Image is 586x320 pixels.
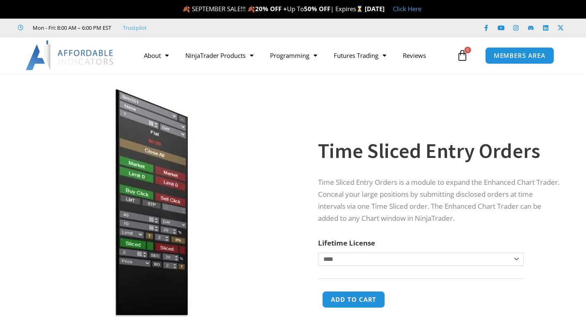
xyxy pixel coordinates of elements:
strong: 20% OFF + [255,5,287,13]
img: LogoAI | Affordable Indicators – NinjaTrader [26,41,115,70]
span: 0 [464,47,471,53]
img: ⌛ [356,6,363,12]
a: 0 [444,43,481,67]
nav: Menu [136,46,454,65]
a: Trustpilot [123,23,147,33]
span: MEMBERS AREA [494,53,545,59]
strong: [DATE] [365,5,385,13]
a: Programming [262,46,325,65]
a: MEMBERS AREA [485,47,554,64]
a: NinjaTrader Products [177,46,262,65]
span: Mon - Fri: 8:00 AM – 6:00 PM EST [31,23,111,33]
p: Time Sliced Entry Orders is a module to expand the Enhanced Chart Trader. Conceal your large posi... [318,177,560,224]
strong: 50% OFF [304,5,330,13]
a: About [136,46,177,65]
button: Add to cart [322,291,385,308]
a: Click Here [393,5,421,13]
span: 🍂 SEPTEMBER SALE!!! 🍂 Up To | Expires [182,5,365,13]
label: Lifetime License [318,238,375,248]
img: TimeSlicedEntryOrders | Affordable Indicators – NinjaTrader [22,88,287,317]
h1: Time Sliced Entry Orders [318,136,560,165]
a: Futures Trading [325,46,395,65]
a: Reviews [395,46,434,65]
